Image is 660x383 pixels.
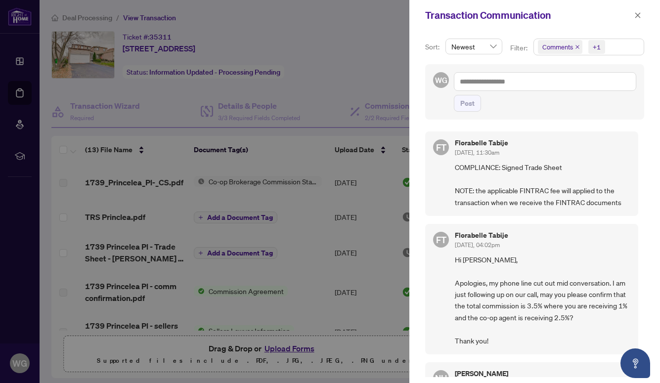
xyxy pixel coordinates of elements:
span: WG [435,75,447,86]
p: Filter: [510,43,529,53]
div: +1 [593,42,601,52]
button: Open asap [620,348,650,378]
h5: Florabelle Tabije [455,232,508,239]
h5: Florabelle Tabije [455,139,508,146]
span: Newest [451,39,496,54]
span: Hi [PERSON_NAME], Apologies, my phone line cut out mid conversation. I am just following up on ou... [455,254,630,346]
h5: [PERSON_NAME] [455,370,508,377]
span: Comments [538,40,582,54]
span: Comments [542,42,573,52]
span: [DATE], 04:02pm [455,241,500,249]
span: FT [436,140,446,154]
div: Transaction Communication [425,8,631,23]
span: COMPLIANCE: Signed Trade Sheet NOTE: the applicable FINTRAC fee will applied to the transaction w... [455,162,630,208]
span: [DATE], 11:30am [455,149,499,156]
span: FT [436,233,446,247]
span: close [634,12,641,19]
button: Post [454,95,481,112]
p: Sort: [425,42,441,52]
span: close [575,44,580,49]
